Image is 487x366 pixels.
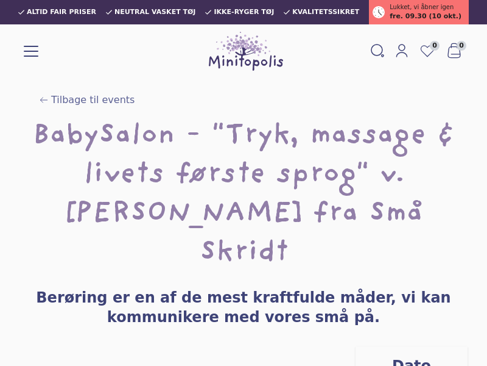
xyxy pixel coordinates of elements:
span: Kvalitetssikret [292,9,359,16]
span: Ikke-ryger tøj [214,9,274,16]
span: Altid fair priser [27,9,96,16]
span: Tilbage til events [51,93,135,107]
span: fre. 09.30 (10 okt.) [390,12,461,22]
a: Mit Minitopolis login [390,41,414,62]
span: Neutral vasket tøj [114,9,196,16]
span: Lukket, vi åbner igen [390,2,454,12]
h3: Berøring er en af de mest kraftfulde måder, vi kan kommunikere med vores små på. [19,288,468,327]
span: 0 [457,41,466,51]
a: 0 [414,40,441,63]
a: Tilbage til events [39,93,135,107]
span: 0 [430,41,440,51]
img: Minitopolis logo [209,32,283,71]
button: 0 [441,40,468,63]
h1: BabySalon - "Tryk, massage & livets første sprog" v. [PERSON_NAME] fra Små Skridt [19,117,468,273]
